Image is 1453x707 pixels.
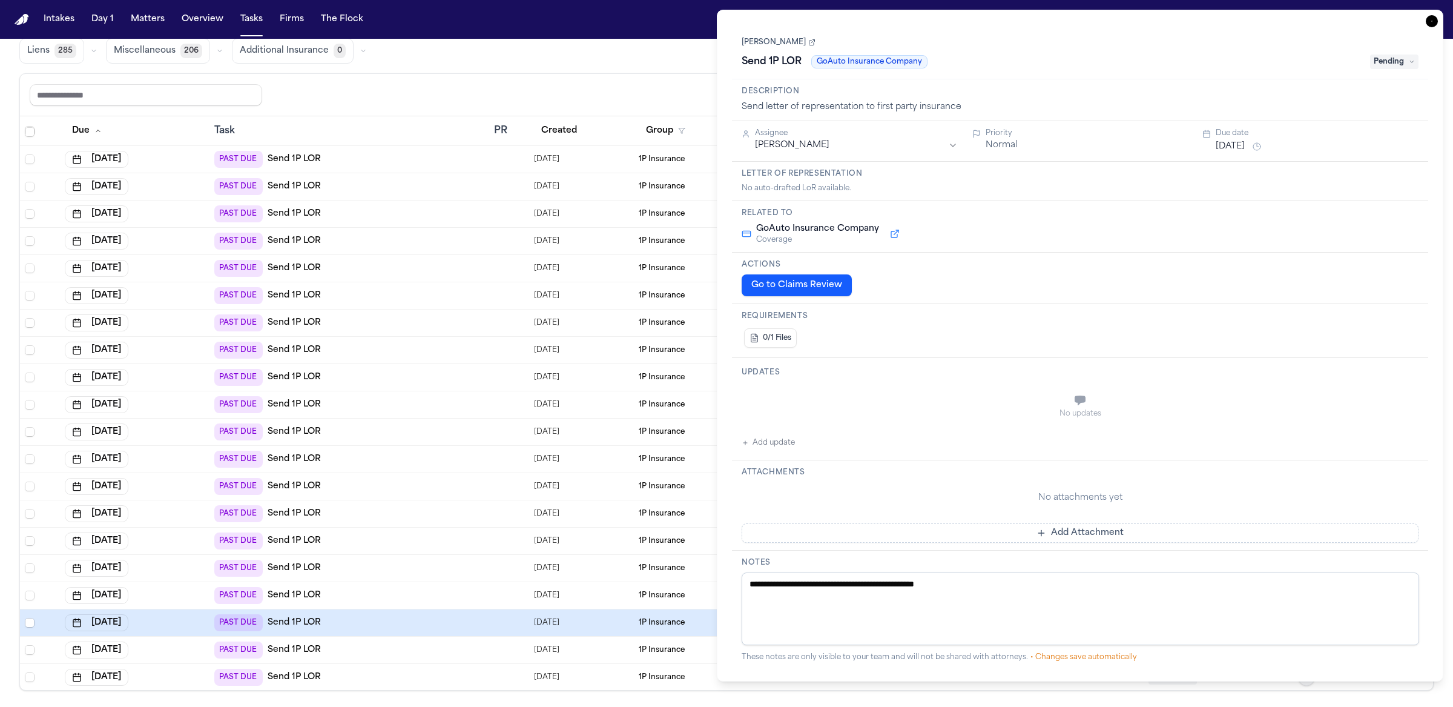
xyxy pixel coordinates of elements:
[534,669,559,686] span: 8/29/2025, 9:12:38 AM
[639,591,685,600] span: 1P Insurance
[756,235,879,245] span: Coverage
[639,400,685,410] span: 1P Insurance
[106,38,210,64] button: Miscellaneous206
[1250,139,1264,154] button: Snooze task
[639,672,685,682] span: 1P Insurance
[65,533,128,549] button: [DATE]
[742,169,1418,179] h3: Letter of Representation
[534,396,559,413] span: 8/28/2025, 8:35:42 AM
[763,333,791,343] span: 0/1 Files
[534,287,559,304] span: 8/25/2025, 11:56:04 AM
[639,236,685,246] span: 1P Insurance
[236,8,268,30] a: Tasks
[534,151,559,168] span: 8/21/2025, 10:39:02 AM
[534,120,584,142] button: Created
[1216,128,1418,138] div: Due date
[65,587,128,604] button: [DATE]
[534,505,559,522] span: 8/28/2025, 2:49:56 PM
[534,587,559,604] span: 8/28/2025, 11:38:47 AM
[214,369,263,386] span: PAST DUE
[534,178,559,195] span: 8/27/2025, 10:21:12 AM
[65,120,109,142] button: Due
[742,311,1418,321] h3: Requirements
[268,317,321,329] a: Send 1P LOR
[25,345,35,355] span: Select row
[737,52,806,71] h1: Send 1P LOR
[65,478,128,495] button: [DATE]
[214,233,263,250] span: PAST DUE
[639,291,685,300] span: 1P Insurance
[214,451,263,468] span: PAST DUE
[639,120,693,142] button: Group
[25,182,35,191] span: Select row
[25,618,35,628] span: Select row
[534,233,559,250] span: 8/26/2025, 12:51:39 PM
[214,560,263,577] span: PAST DUE
[180,44,202,58] span: 206
[268,426,321,438] a: Send 1P LOR
[214,614,263,631] span: PAST DUE
[268,181,321,193] a: Send 1P LOR
[25,291,35,300] span: Select row
[25,209,35,219] span: Select row
[639,536,685,546] span: 1P Insurance
[25,563,35,573] span: Select row
[214,151,263,168] span: PAST DUE
[275,8,309,30] button: Firms
[126,8,170,30] button: Matters
[268,344,321,356] a: Send 1P LOR
[334,44,346,58] span: 0
[214,533,263,549] span: PAST DUE
[268,671,321,683] a: Send 1P LOR
[25,373,35,382] span: Select row
[25,645,35,655] span: Select row
[114,45,176,57] span: Miscellaneous
[534,342,559,359] span: 8/27/2025, 4:49:45 PM
[65,151,128,168] button: [DATE]
[65,178,128,195] button: [DATE]
[742,274,852,296] button: Go to Claims Review
[65,369,128,386] button: [DATE]
[742,436,795,450] button: Add update
[214,314,263,331] span: PAST DUE
[214,124,484,138] div: Task
[268,644,321,656] a: Send 1P LOR
[214,342,263,359] span: PAST DUE
[25,400,35,410] span: Select row
[65,451,128,468] button: [DATE]
[25,264,35,273] span: Select row
[25,236,35,246] span: Select row
[65,342,128,359] button: [DATE]
[268,153,321,165] a: Send 1P LOR
[240,45,329,57] span: Additional Insurance
[214,205,263,222] span: PAST DUE
[316,8,368,30] button: The Flock
[214,478,263,495] span: PAST DUE
[214,587,263,604] span: PAST DUE
[639,509,685,519] span: 1P Insurance
[639,454,685,464] span: 1P Insurance
[268,508,321,520] a: Send 1P LOR
[39,8,79,30] a: Intakes
[214,423,263,440] span: PAST DUE
[268,453,321,465] a: Send 1P LOR
[742,409,1418,419] div: No updates
[25,127,35,137] span: Select row
[25,509,35,519] span: Select row
[744,328,797,348] button: 0/1 Files
[639,618,685,628] span: 1P Insurance
[639,345,685,355] span: 1P Insurance
[742,652,1418,662] div: These notes are only visible to your team and will not be shared with attorneys.
[639,645,685,655] span: 1P Insurance
[25,427,35,437] span: Select row
[268,208,321,220] a: Send 1P LOR
[534,533,559,549] span: 8/28/2025, 12:48:56 PM
[268,371,321,383] a: Send 1P LOR
[742,208,1418,218] h3: Related to
[742,38,815,47] a: [PERSON_NAME]
[65,233,128,250] button: [DATE]
[25,126,35,136] span: Select all
[268,480,321,493] a: Send 1P LOR
[755,128,958,138] div: Assignee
